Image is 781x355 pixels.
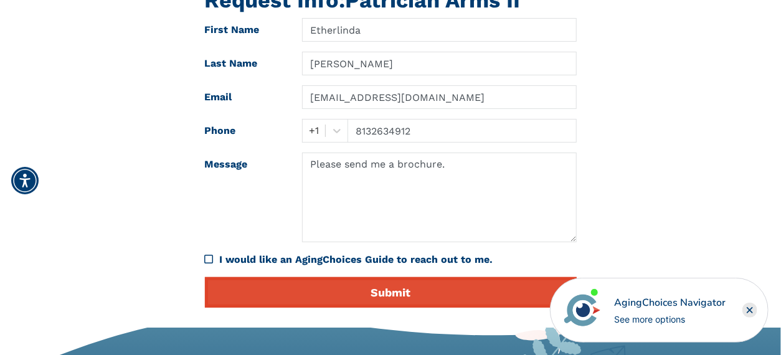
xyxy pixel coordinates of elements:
[196,52,293,75] label: Last Name
[196,18,293,42] label: First Name
[302,153,576,242] textarea: Please send me a brochure.
[196,119,293,143] label: Phone
[742,303,757,318] div: Close
[614,313,726,326] div: See more options
[561,289,603,331] img: avatar
[11,167,39,194] div: Accessibility Menu
[205,252,577,267] div: I would like an AgingChoices Guide to reach out to me.
[196,153,293,242] label: Message
[205,277,577,308] button: Submit
[220,252,577,267] div: I would like an AgingChoices Guide to reach out to me.
[196,85,293,109] label: Email
[614,295,726,310] div: AgingChoices Navigator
